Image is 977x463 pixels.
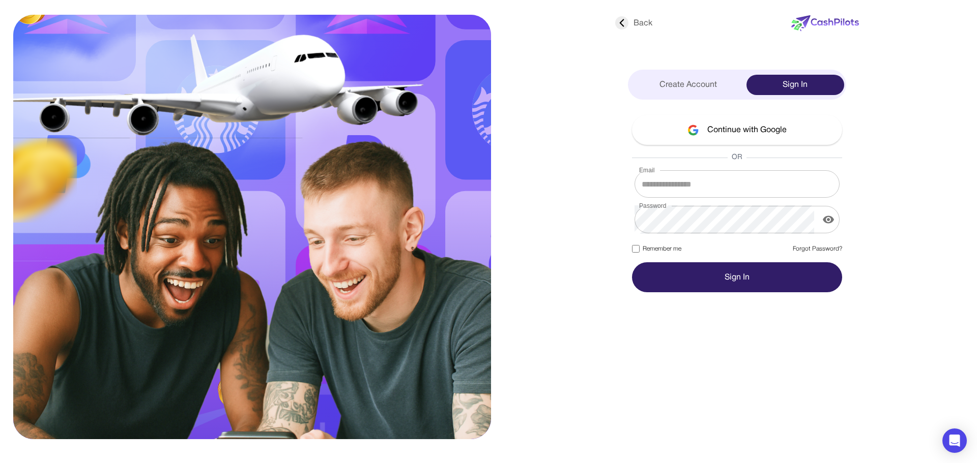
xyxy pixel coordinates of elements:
[632,245,640,253] input: Remember me
[746,75,845,95] div: Sign In
[818,209,839,230] button: display the password
[687,125,699,136] img: google-logo.svg
[632,115,842,145] button: Continue with Google
[639,201,667,210] label: Password
[793,244,842,254] a: Forgot Password?
[632,262,842,292] button: Sign In
[615,17,652,29] div: Back
[728,152,746,163] span: OR
[942,428,967,453] div: Open Intercom Messenger
[13,15,491,439] img: sing-in.svg
[791,15,859,32] img: new-logo.svg
[630,75,746,95] div: Create Account
[639,166,655,174] label: Email
[632,244,681,254] label: Remember me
